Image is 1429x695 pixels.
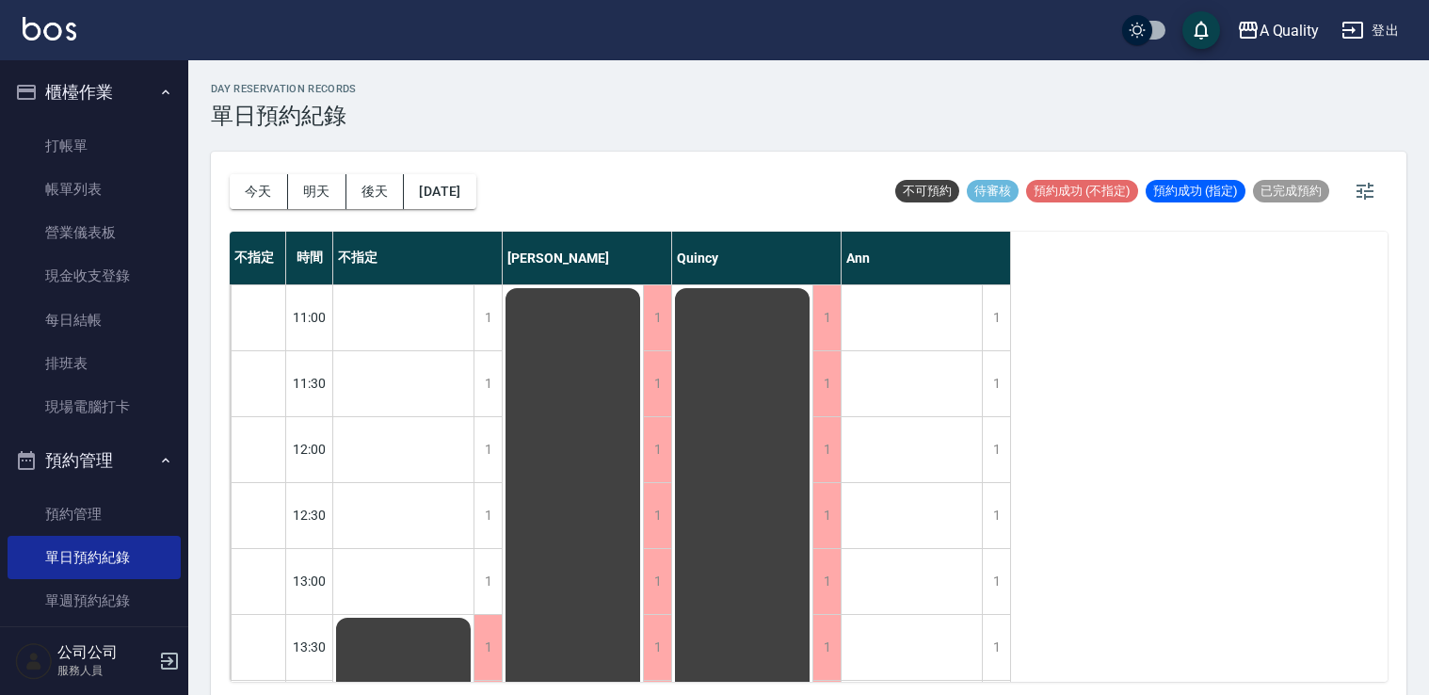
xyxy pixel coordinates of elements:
div: Quincy [672,232,842,284]
div: 1 [474,285,502,350]
div: 11:00 [286,284,333,350]
button: 預約管理 [8,436,181,485]
div: 1 [474,483,502,548]
h5: 公司公司 [57,643,153,662]
a: 排班表 [8,342,181,385]
div: 1 [643,351,671,416]
a: 單週預約紀錄 [8,579,181,622]
div: 1 [643,483,671,548]
div: 不指定 [333,232,503,284]
a: 打帳單 [8,124,181,168]
div: 1 [982,615,1010,680]
span: 預約成功 (指定) [1146,183,1245,200]
div: Ann [842,232,1011,284]
div: 1 [982,549,1010,614]
a: 預約管理 [8,493,181,536]
span: 待審核 [967,183,1019,200]
div: 1 [812,351,841,416]
div: 1 [643,417,671,482]
span: 預約成功 (不指定) [1026,183,1138,200]
div: 1 [812,483,841,548]
div: 13:00 [286,548,333,614]
a: 帳單列表 [8,168,181,211]
a: 現場電腦打卡 [8,385,181,428]
div: 1 [982,417,1010,482]
div: 時間 [286,232,333,284]
div: 不指定 [230,232,286,284]
div: [PERSON_NAME] [503,232,672,284]
span: 已完成預約 [1253,183,1329,200]
div: 1 [982,483,1010,548]
h2: day Reservation records [211,83,357,95]
div: 1 [812,615,841,680]
div: 1 [812,285,841,350]
div: 1 [812,417,841,482]
div: 1 [643,549,671,614]
button: 今天 [230,174,288,209]
img: Logo [23,17,76,40]
div: 13:30 [286,614,333,680]
span: 不可預約 [895,183,959,200]
div: 1 [474,417,502,482]
div: A Quality [1260,19,1320,42]
a: 單日預約紀錄 [8,536,181,579]
button: 櫃檯作業 [8,68,181,117]
div: 12:00 [286,416,333,482]
div: 11:30 [286,350,333,416]
a: 營業儀表板 [8,211,181,254]
div: 1 [643,615,671,680]
button: 登出 [1334,13,1406,48]
div: 12:30 [286,482,333,548]
img: Person [15,642,53,680]
button: 後天 [346,174,405,209]
p: 服務人員 [57,662,153,679]
a: 每日結帳 [8,299,181,342]
div: 1 [643,285,671,350]
div: 1 [474,351,502,416]
div: 1 [474,615,502,680]
button: 明天 [288,174,346,209]
h3: 單日預約紀錄 [211,103,357,129]
div: 1 [982,285,1010,350]
button: A Quality [1229,11,1327,50]
div: 1 [982,351,1010,416]
div: 1 [812,549,841,614]
a: 現金收支登錄 [8,254,181,298]
div: 1 [474,549,502,614]
button: [DATE] [404,174,475,209]
button: save [1182,11,1220,49]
